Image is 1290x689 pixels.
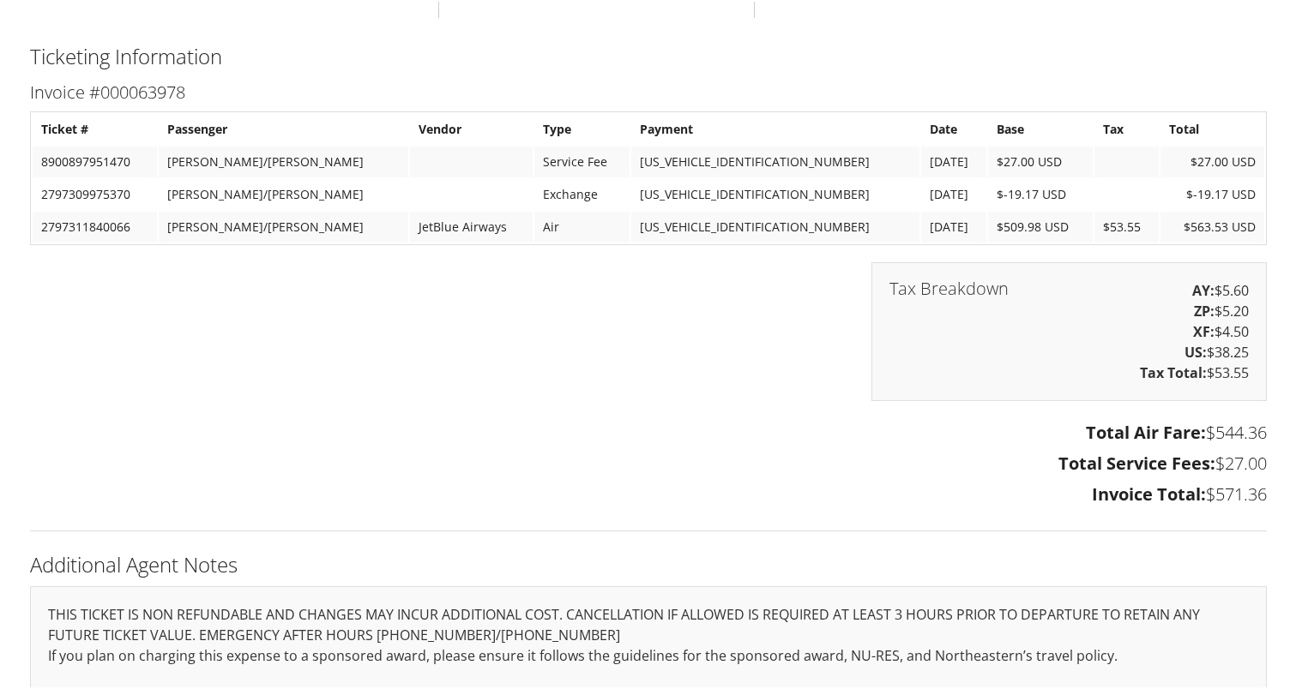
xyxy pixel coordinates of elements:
[988,145,1092,176] td: $27.00 USD
[631,145,919,176] td: [US_VEHICLE_IDENTIFICATION_NUMBER]
[33,210,157,241] td: 2797311840066
[988,210,1092,241] td: $509.98 USD
[889,279,1009,296] h3: Tax Breakdown
[1160,112,1265,143] th: Total
[631,210,919,241] td: [US_VEHICLE_IDENTIFICATION_NUMBER]
[33,177,157,208] td: 2797309975370
[1058,450,1215,473] strong: Total Service Fees:
[30,40,1267,69] h2: Ticketing Information
[921,112,986,143] th: Date
[1160,145,1265,176] td: $27.00 USD
[534,112,630,143] th: Type
[410,210,533,241] td: JetBlue Airways
[1185,341,1207,360] strong: US:
[33,145,157,176] td: 8900897951470
[1086,419,1206,442] strong: Total Air Fare:
[534,177,630,208] td: Exchange
[1160,177,1265,208] td: $-19.17 USD
[30,419,1267,443] h3: $544.36
[1094,112,1159,143] th: Tax
[30,450,1267,474] h3: $27.00
[921,145,986,176] td: [DATE]
[988,112,1092,143] th: Base
[159,145,408,176] td: [PERSON_NAME]/[PERSON_NAME]
[159,210,408,241] td: [PERSON_NAME]/[PERSON_NAME]
[1192,279,1215,298] strong: AY:
[631,112,919,143] th: Payment
[534,210,630,241] td: Air
[988,177,1092,208] td: $-19.17 USD
[1094,210,1159,241] td: $53.55
[1160,210,1265,241] td: $563.53 USD
[33,112,157,143] th: Ticket #
[871,261,1267,399] div: $5.60 $5.20 $4.50 $38.25 $53.55
[159,112,408,143] th: Passenger
[159,177,408,208] td: [PERSON_NAME]/[PERSON_NAME]
[48,644,1249,666] p: If you plan on charging this expense to a sponsored award, please ensure it follows the guideline...
[631,177,919,208] td: [US_VEHICLE_IDENTIFICATION_NUMBER]
[1140,362,1207,380] strong: Tax Total:
[30,481,1267,505] h3: $571.36
[921,177,986,208] td: [DATE]
[1193,321,1215,339] strong: XF:
[921,210,986,241] td: [DATE]
[410,112,533,143] th: Vendor
[534,145,630,176] td: Service Fee
[1194,300,1215,319] strong: ZP:
[1092,481,1206,504] strong: Invoice Total:
[30,548,1267,578] h2: Additional Agent Notes
[30,79,1267,103] h3: Invoice #000063978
